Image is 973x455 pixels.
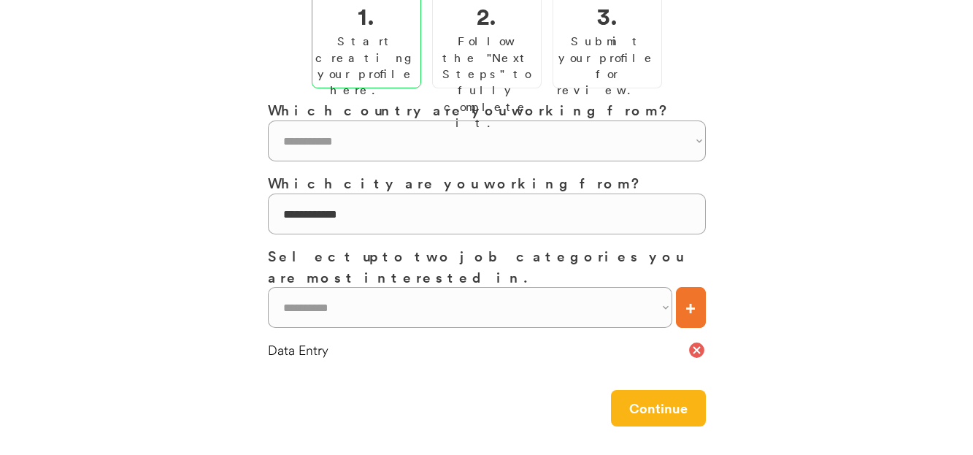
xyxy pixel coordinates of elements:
button: + [676,287,706,328]
div: Follow the "Next Steps" to fully complete it. [436,33,537,131]
button: Continue [611,390,706,427]
h3: Which city are you working from? [268,172,706,194]
h3: Which country are you working from? [268,99,706,121]
div: Submit your profile for review. [557,33,658,99]
div: Data Entry [268,341,688,359]
div: Start creating your profile here. [315,33,418,99]
h3: Select up to two job categories you are most interested in. [268,245,706,287]
button: cancel [688,341,706,359]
